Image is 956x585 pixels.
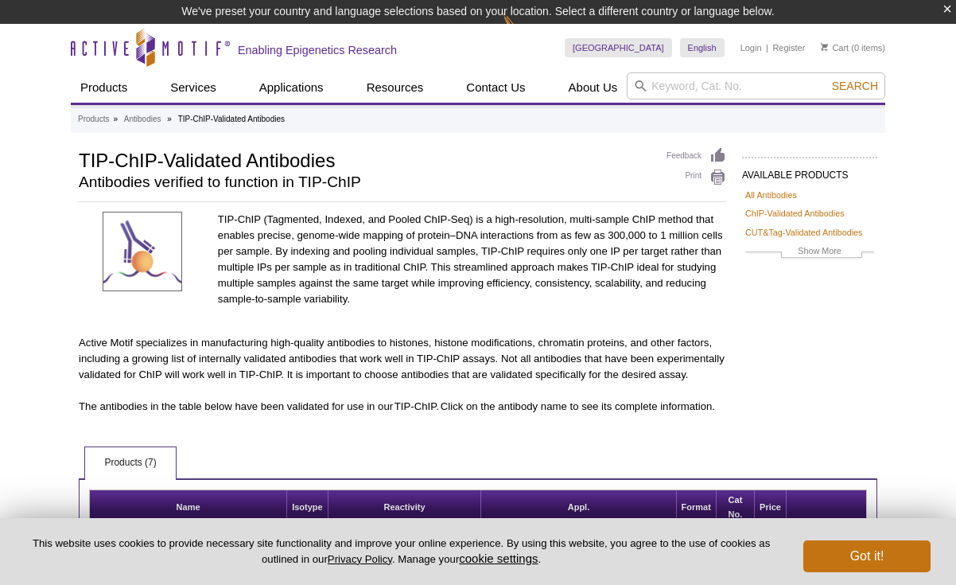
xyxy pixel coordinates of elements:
a: Resources [357,72,433,103]
li: » [167,115,172,123]
h1: TIP-ChIP-Validated Antibodies [79,147,651,171]
a: Show More [745,244,874,262]
a: CUT&Tag-Validated Antibodies [745,225,862,240]
a: Login [740,42,762,53]
a: [GEOGRAPHIC_DATA] [565,38,672,57]
a: English [680,38,725,57]
th: Price [755,490,787,525]
p: TIP-ChIP (Tagmented, Indexed, and Pooled ChIP-Seq) is a high-resolution, multi-sample ChIP method... [218,212,726,307]
th: Cat No. [717,490,755,525]
li: TIP-ChIP-Validated Antibodies [178,115,285,123]
a: Print [666,169,726,186]
a: Privacy Policy [328,553,392,565]
th: Reactivity [328,490,482,525]
th: Isotype [287,490,328,525]
a: Register [772,42,805,53]
li: | [766,38,768,57]
a: Applications [250,72,333,103]
a: ChIP-Validated Antibodies [745,206,845,220]
a: Services [161,72,226,103]
th: Appl. [481,490,676,525]
a: Antibodies [124,112,161,127]
p: Active Motif specializes in manufacturing high-quality antibodies to histones, histone modificati... [79,335,726,383]
a: Contact Us [457,72,534,103]
input: Keyword, Cat. No. [627,72,885,99]
img: Change Here [503,12,545,49]
a: Feedback [666,147,726,165]
span: Search [832,80,878,92]
p: The antibodies in the table below have been validated for use in our TIP-ChIP. Click on the antib... [79,399,726,415]
a: All Antibodies [745,188,797,202]
li: » [113,115,118,123]
img: Your Cart [821,43,828,51]
a: Cart [821,42,849,53]
a: Products [78,112,109,127]
a: Products (7) [85,447,175,479]
a: About Us [559,72,628,103]
button: cookie settings [459,552,538,565]
h2: Enabling Epigenetics Research [238,43,397,57]
th: Format [677,490,717,525]
img: TIP-ChIP [103,212,182,291]
p: This website uses cookies to provide necessary site functionality and improve your online experie... [25,536,777,567]
h2: Antibodies verified to function in TIP-ChIP [79,175,651,189]
button: Search [827,79,883,93]
button: Got it! [803,540,931,572]
h2: AVAILABLE PRODUCTS [742,157,877,185]
a: Products [71,72,137,103]
li: (0 items) [821,38,885,57]
th: Name [90,490,287,525]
